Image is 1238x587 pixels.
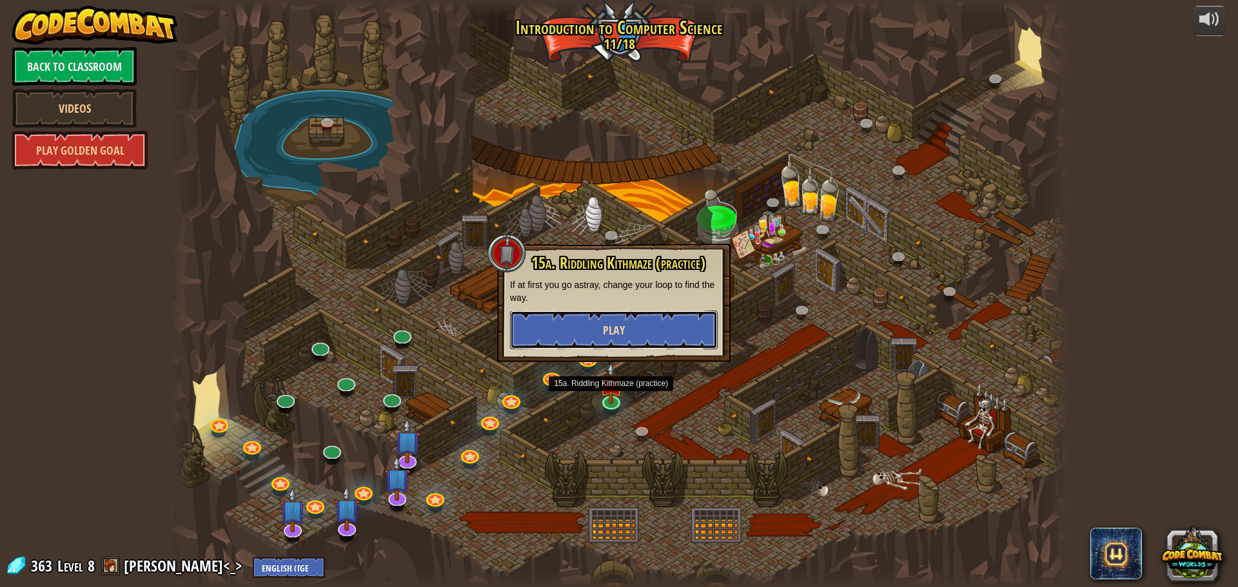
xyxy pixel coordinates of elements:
[384,456,411,501] img: level-banner-unstarted-subscriber.png
[12,131,148,169] a: Play Golden Goal
[57,555,83,577] span: Level
[510,311,718,349] button: Play
[394,419,420,464] img: level-banner-unstarted-subscriber.png
[88,555,95,576] span: 8
[279,487,306,532] img: level-banner-unstarted-subscriber.png
[1194,6,1226,36] button: Adjust volume
[31,555,56,576] span: 363
[603,322,625,338] span: Play
[12,89,137,128] a: Videos
[12,47,137,86] a: Back to Classroom
[12,6,177,44] img: CodeCombat - Learn how to code by playing a game
[334,486,360,532] img: level-banner-unstarted-subscriber.png
[510,278,718,304] p: If at first you go astray, change your loop to find the way.
[124,555,246,576] a: [PERSON_NAME]<_>
[599,363,623,404] img: level-banner-unstarted.png
[531,252,705,274] span: 15a. Riddling Kithmaze (practice)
